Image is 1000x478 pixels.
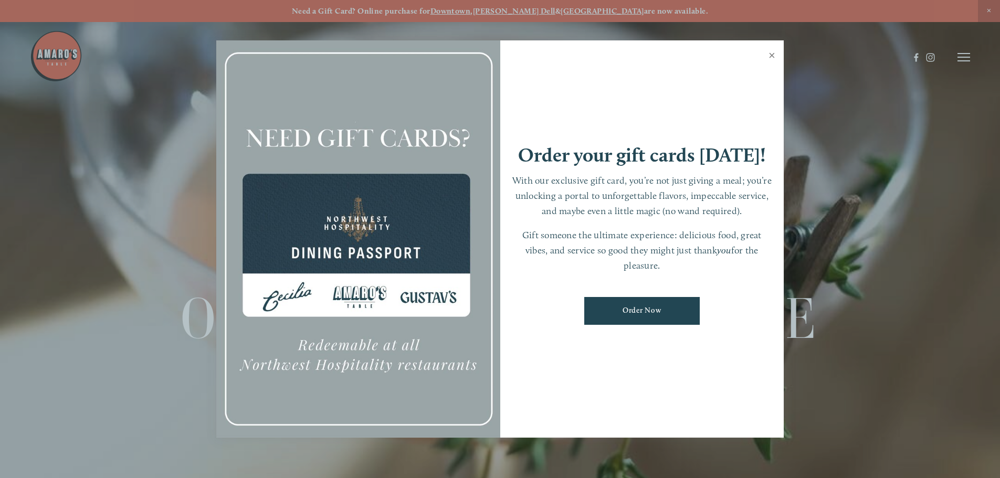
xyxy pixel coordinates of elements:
h1: Order your gift cards [DATE]! [518,145,766,165]
p: Gift someone the ultimate experience: delicious food, great vibes, and service so good they might... [511,228,774,273]
em: you [717,245,731,256]
p: With our exclusive gift card, you’re not just giving a meal; you’re unlocking a portal to unforge... [511,173,774,218]
a: Order Now [584,297,700,325]
a: Close [762,42,782,71]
